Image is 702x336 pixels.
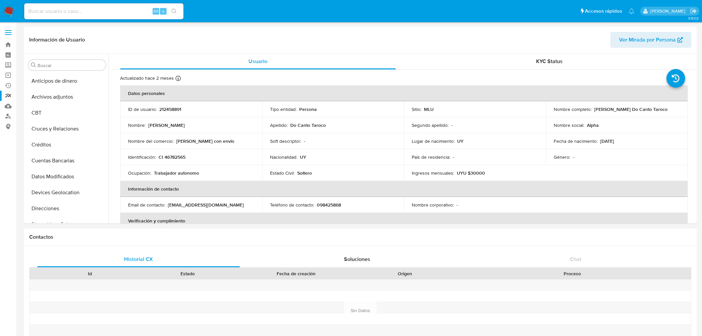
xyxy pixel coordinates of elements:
span: Soluciones [344,255,370,263]
p: Actualizado hace 2 meses [120,75,174,81]
p: Sitio : [412,106,421,112]
p: Apellido : [270,122,288,128]
p: Fecha de nacimiento : [554,138,597,144]
p: Ocupación : [128,170,151,176]
div: Id [46,270,134,277]
p: 212458891 [159,106,181,112]
span: Historial CX [124,255,153,263]
p: [DATE] [600,138,614,144]
p: Tipo entidad : [270,106,297,112]
p: Teléfono de contacto : [270,202,314,208]
p: - [451,122,453,128]
h1: Contactos [29,234,691,240]
button: Buscar [31,62,36,68]
p: - [456,202,458,208]
p: Identificación : [128,154,156,160]
p: Trabajador autonomo [154,170,199,176]
p: Segundo apellido : [412,122,449,128]
p: Nacionalidad : [270,154,297,160]
button: Direcciones [26,201,108,216]
p: Do Canto Taroco [290,122,326,128]
a: Notificaciones [629,8,634,14]
p: Ingresos mensuales : [412,170,454,176]
div: Estado [143,270,232,277]
p: UYU $30000 [457,170,485,176]
span: Ver Mirada por Persona [619,32,676,48]
input: Buscar [37,62,103,68]
button: Anticipos de dinero [26,73,108,89]
div: Origen [361,270,449,277]
p: Lugar de nacimiento : [412,138,455,144]
span: Usuario [248,57,267,65]
p: Nombre completo : [554,106,592,112]
p: Nombre social : [554,122,584,128]
input: Buscar usuario o caso... [24,7,183,16]
p: Soltero [297,170,312,176]
th: Información de contacto [120,181,688,197]
span: Accesos rápidos [585,8,622,15]
button: Cuentas Bancarias [26,153,108,169]
p: - [573,154,574,160]
p: ID de usuario : [128,106,157,112]
p: País de residencia : [412,154,450,160]
p: Nombre corporativo : [412,202,454,208]
button: Cruces y Relaciones [26,121,108,137]
p: UY [457,138,463,144]
p: [PERSON_NAME] Do Canto Taroco [594,106,667,112]
button: Créditos [26,137,108,153]
button: Devices Geolocation [26,185,108,201]
h1: Información de Usuario [29,37,85,43]
button: Dispositivos Point [26,216,108,232]
p: - [304,138,305,144]
p: Estado Civil : [270,170,295,176]
p: [PERSON_NAME] [148,122,185,128]
span: KYC Status [536,57,563,65]
p: 098425868 [317,202,341,208]
button: search-icon [167,7,181,16]
a: Salir [690,8,697,15]
p: [PERSON_NAME] con envio [176,138,234,144]
button: Datos Modificados [26,169,108,185]
p: MLU [424,106,434,112]
p: giorgio.franco@mercadolibre.com [650,8,688,14]
p: Persona [299,106,317,112]
div: Proceso [458,270,686,277]
p: Género : [554,154,570,160]
p: Alpha [587,122,599,128]
p: Nombre del comercio : [128,138,174,144]
div: Fecha de creación [241,270,351,277]
span: s [162,8,164,14]
p: Nombre : [128,122,146,128]
p: Email de contacto : [128,202,165,208]
button: Ver Mirada por Persona [610,32,691,48]
p: - [453,154,454,160]
button: Archivos adjuntos [26,89,108,105]
p: [EMAIL_ADDRESS][DOMAIN_NAME] [168,202,244,208]
button: CBT [26,105,108,121]
span: Alt [153,8,159,14]
p: Soft descriptor : [270,138,301,144]
span: Chat [570,255,581,263]
p: UY [300,154,306,160]
th: Datos personales [120,85,688,101]
th: Verificación y cumplimiento [120,213,688,229]
p: CI 46782565 [159,154,185,160]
